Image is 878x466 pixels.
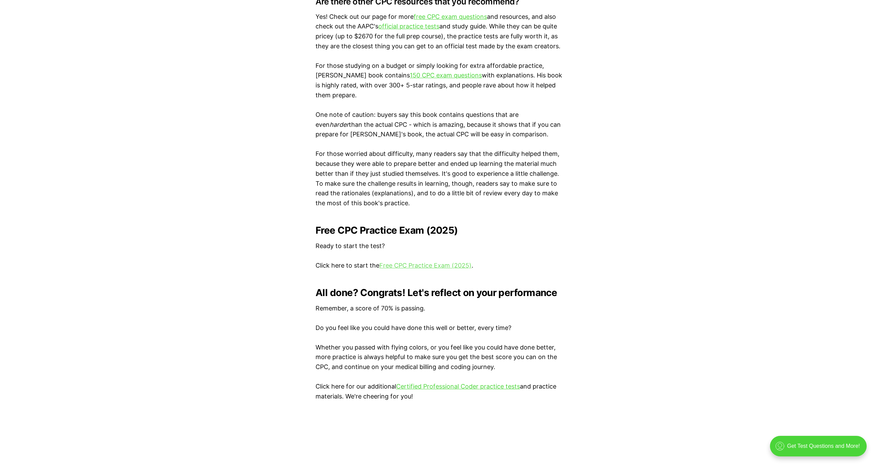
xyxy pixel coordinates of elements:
[316,149,562,208] p: For those worried about difficulty, many readers say that the difficulty helped them, because the...
[764,432,878,466] iframe: portal-trigger
[316,241,562,251] p: Ready to start the test?
[316,323,562,333] p: Do you feel like you could have done this well or better, every time?
[396,383,520,390] a: Certified Professional Coder practice tests
[316,12,562,51] p: Yes! Check out our page for more and resources, and also check out the AAPC's and study guide. Wh...
[316,261,562,271] p: Click here to start the .
[410,72,482,79] a: 150 CPC exam questions
[316,110,562,139] p: One note of caution: buyers say this book contains questions that are even than the actual CPC - ...
[316,343,562,372] p: Whether you passed with flying colors, or you feel like you could have done better, more practice...
[378,23,439,30] a: official practice tests
[379,262,472,269] a: Free CPC Practice Exam (2025)
[330,121,349,128] em: harder
[316,287,562,298] h2: All done? Congrats! Let's reflect on your performance
[414,13,487,20] a: free CPC exam questions
[316,382,562,402] p: Click here for our additional and practice materials. We're cheering for you!
[316,304,562,314] p: Remember, a score of 70% is passing.
[316,61,562,100] p: For those studying on a budget or simply looking for extra affordable practice, [PERSON_NAME] boo...
[316,225,562,236] h2: Free CPC Practice Exam (2025)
